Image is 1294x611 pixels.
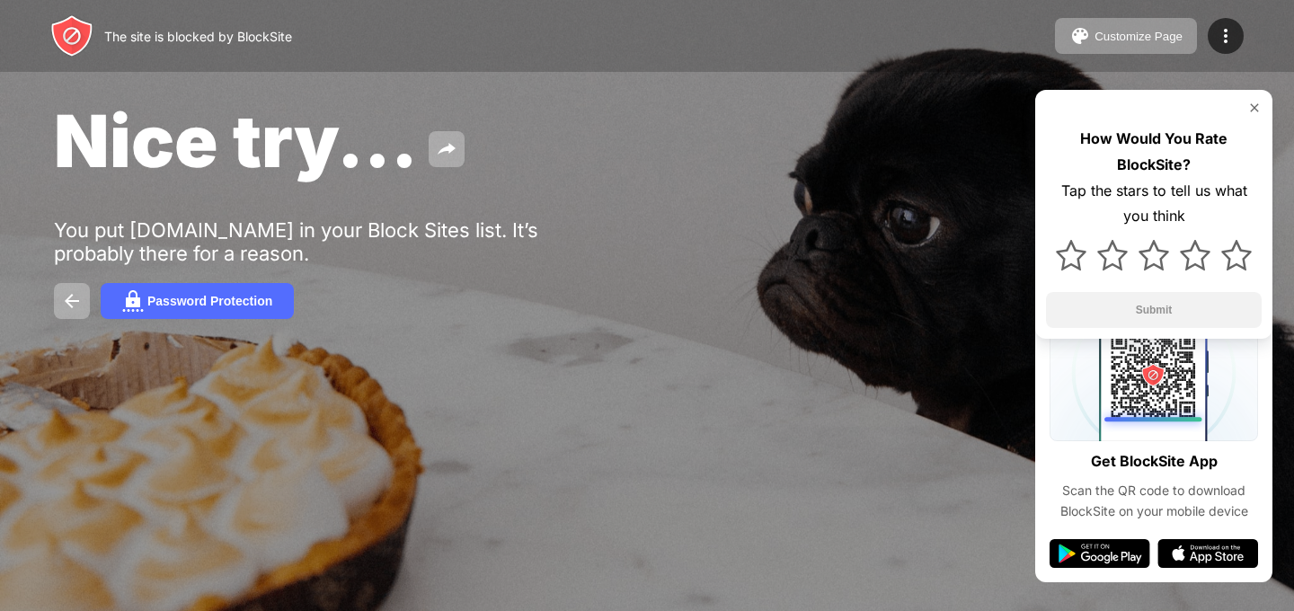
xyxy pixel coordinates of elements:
[104,29,292,44] div: The site is blocked by BlockSite
[1046,126,1262,178] div: How Would You Rate BlockSite?
[50,14,93,58] img: header-logo.svg
[1097,240,1128,270] img: star.svg
[1221,240,1252,270] img: star.svg
[1069,25,1091,47] img: pallet.svg
[122,290,144,312] img: password.svg
[436,138,457,160] img: share.svg
[1050,539,1150,568] img: google-play.svg
[1046,178,1262,230] div: Tap the stars to tell us what you think
[147,294,272,308] div: Password Protection
[1050,481,1258,521] div: Scan the QR code to download BlockSite on your mobile device
[54,218,609,265] div: You put [DOMAIN_NAME] in your Block Sites list. It’s probably there for a reason.
[1157,539,1258,568] img: app-store.svg
[1247,101,1262,115] img: rate-us-close.svg
[1091,448,1218,474] div: Get BlockSite App
[1215,25,1236,47] img: menu-icon.svg
[1139,240,1169,270] img: star.svg
[54,97,418,184] span: Nice try...
[61,290,83,312] img: back.svg
[101,283,294,319] button: Password Protection
[1046,292,1262,328] button: Submit
[1180,240,1210,270] img: star.svg
[1056,240,1086,270] img: star.svg
[1055,18,1197,54] button: Customize Page
[1095,30,1183,43] div: Customize Page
